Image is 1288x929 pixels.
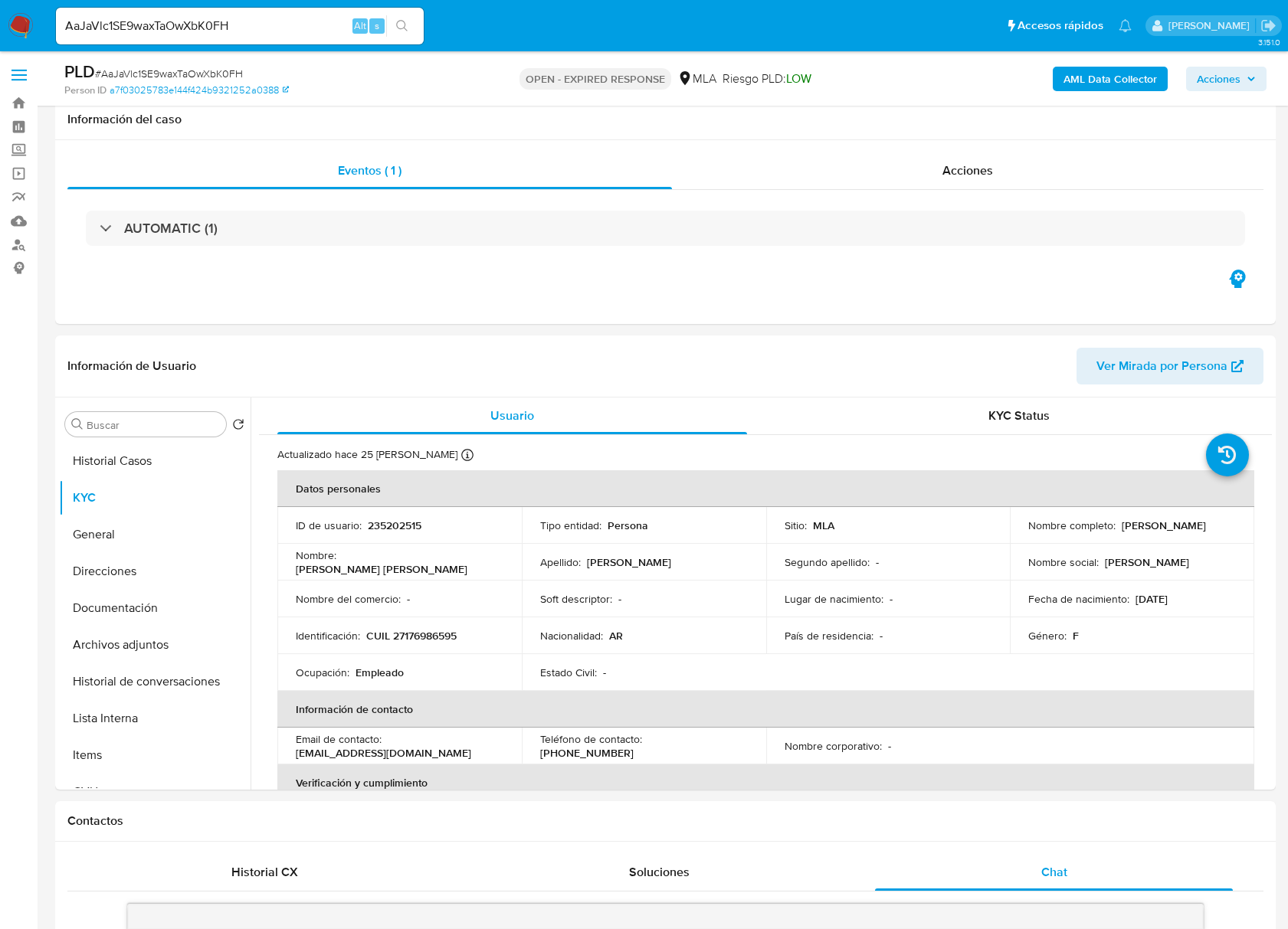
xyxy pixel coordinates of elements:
p: F [1073,629,1079,643]
button: Ver Mirada por Persona [1077,348,1263,384]
span: Historial CX [231,863,298,881]
button: Historial Casos [59,443,251,479]
p: Email de contacto : [296,732,382,746]
p: julieta.rodriguez@mercadolibre.com [1168,18,1255,33]
p: Nacionalidad : [540,629,603,643]
span: Usuario [490,407,534,424]
a: Salir [1260,18,1277,34]
p: Identificación : [296,629,360,643]
button: Archivos adjuntos [59,626,251,663]
p: - [876,555,879,569]
p: Nombre corporativo : [785,739,882,753]
button: KYC [59,479,251,516]
h1: Información de Usuario [67,358,196,374]
p: Nombre completo : [1028,518,1116,532]
button: AML Data Collector [1053,67,1168,91]
p: Nombre : [296,548,336,562]
p: Segundo apellido : [785,555,870,569]
p: Estado Civil : [540,666,597,679]
span: Soluciones [629,863,690,881]
span: LOW [786,70,811,87]
p: - [890,592,893,606]
p: CUIL 27176986595 [366,629,457,643]
span: Accesos rápidos [1018,18,1103,34]
span: s [375,18,379,33]
p: Apellido : [540,555,581,569]
h1: Contactos [67,813,1263,829]
span: Chat [1041,863,1067,881]
button: CVU [59,774,251,810]
p: Nombre del comercio : [296,592,401,606]
button: Acciones [1186,67,1267,91]
p: Sitio : [785,518,807,532]
p: [PERSON_NAME] [1105,555,1189,569]
button: General [59,516,251,553]
p: Nombre social : [1028,555,1099,569]
span: Acciones [942,162,993,179]
p: Soft descriptor : [540,592,612,606]
p: Empleado [356,666,404,679]
p: Teléfono de contacto : [540,732,642,746]
a: a7f03025783e144f424b9321252a0388 [110,83,289,97]
p: AR [609,629,623,643]
th: Datos personales [277,470,1254,507]
span: Acciones [1197,67,1240,91]
p: [PERSON_NAME] [1122,518,1206,532]
p: - [407,592,410,606]
th: Información de contacto [277,691,1254,728]
a: Notificaciones [1119,19,1132,32]
button: Direcciones [59,553,251,590]
p: Género : [1028,629,1067,643]
input: Buscar [87,418,220,432]
span: Alt [354,18,366,33]
button: Volver al orden por defecto [232,418,244,435]
button: Buscar [71,418,84,430]
p: - [618,592,621,606]
p: Ocupación : [296,666,349,679]
span: KYC Status [988,407,1050,424]
button: Lista Interna [59,700,251,737]
p: [PERSON_NAME] [587,555,671,569]
p: Tipo entidad : [540,518,601,532]
input: Buscar usuario o caso... [56,16,424,36]
p: 235202515 [368,518,421,532]
p: Persona [608,518,648,532]
h3: AUTOMATIC (1) [124,220,218,237]
p: MLA [813,518,834,532]
p: [PERSON_NAME] [PERSON_NAME] [296,562,467,576]
div: AUTOMATIC (1) [86,211,1245,246]
p: Actualizado hace 25 [PERSON_NAME] [277,447,457,462]
p: ID de usuario : [296,518,362,532]
p: - [880,629,883,643]
p: [PHONE_NUMBER] [540,746,634,760]
span: Ver Mirada por Persona [1096,348,1227,384]
button: Historial de conversaciones [59,663,251,700]
p: Lugar de nacimiento : [785,592,883,606]
button: Documentación [59,590,251,626]
div: MLA [677,70,716,87]
th: Verificación y cumplimiento [277,764,1254,801]
b: AML Data Collector [1064,67,1157,91]
span: Eventos ( 1 ) [338,162,401,179]
span: Riesgo PLD: [723,70,811,87]
p: - [603,666,606,679]
p: [EMAIL_ADDRESS][DOMAIN_NAME] [296,746,471,760]
b: PLD [64,59,95,83]
p: OPEN - EXPIRED RESPONSE [519,68,671,90]
button: search-icon [386,15,418,37]
p: [DATE] [1136,592,1168,606]
span: # AaJaVlc1SE9waxTaOwXbK0FH [95,66,243,81]
b: Person ID [64,83,107,97]
h1: Información del caso [67,112,1263,127]
button: Items [59,737,251,774]
p: País de residencia : [785,629,873,643]
p: - [888,739,891,753]
p: Fecha de nacimiento : [1028,592,1129,606]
